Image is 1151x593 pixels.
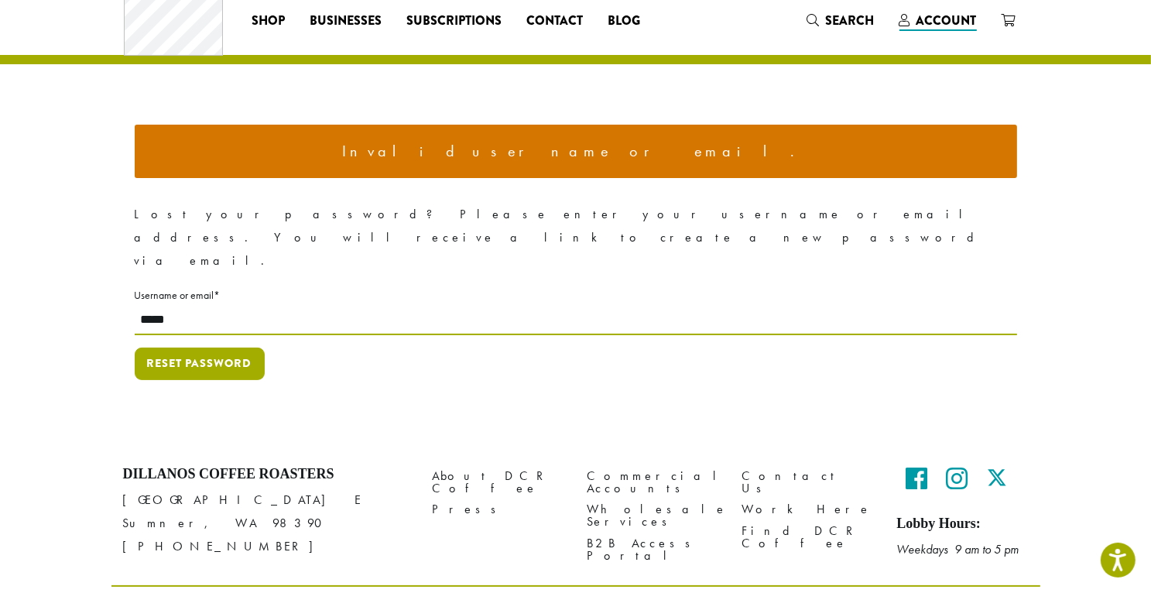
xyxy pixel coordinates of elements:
a: Search [795,8,887,33]
a: Contact Us [742,466,874,499]
a: B2B Access Portal [587,533,719,566]
span: Account [916,12,977,29]
span: Contact [526,12,583,31]
label: Username or email [135,286,1017,305]
p: Lost your password? Please enter your username or email address. You will receive a link to creat... [135,203,1017,273]
h5: Lobby Hours: [897,516,1029,533]
a: About DCR Coffee [433,466,564,499]
span: Search [826,12,875,29]
a: Wholesale Services [587,499,719,533]
span: Subscriptions [406,12,502,31]
h4: Dillanos Coffee Roasters [123,466,409,483]
span: Shop [252,12,285,31]
a: Shop [239,9,297,33]
button: Reset password [135,348,265,380]
li: Invalid username or email. [147,137,1005,166]
a: Commercial Accounts [587,466,719,499]
span: Blog [608,12,640,31]
a: Work Here [742,499,874,520]
a: Find DCR Coffee [742,520,874,554]
a: Press [433,499,564,520]
em: Weekdays 9 am to 5 pm [897,541,1019,557]
p: [GEOGRAPHIC_DATA] E Sumner, WA 98390 [PHONE_NUMBER] [123,488,409,558]
span: Businesses [310,12,382,31]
